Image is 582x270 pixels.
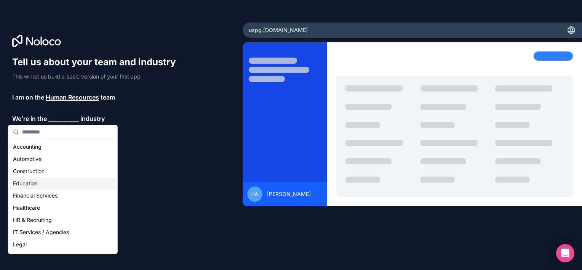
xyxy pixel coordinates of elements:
[101,93,115,102] span: team
[10,153,116,165] div: Automotive
[10,238,116,251] div: Legal
[251,191,258,197] span: HA
[267,190,311,198] span: [PERSON_NAME]
[8,139,117,254] div: Suggestions
[249,26,308,34] span: uspg .[DOMAIN_NAME]
[12,93,44,102] span: I am on the
[556,244,574,262] div: Open Intercom Messenger
[10,177,116,190] div: Education
[48,114,79,123] span: __________
[12,114,47,123] span: We’re in the
[12,56,183,68] h1: Tell us about your team and industry
[10,226,116,238] div: IT Services / Agencies
[46,93,99,102] span: Human Resources
[10,190,116,202] div: Financial Services
[10,214,116,226] div: HR & Recruiting
[10,141,116,153] div: Accounting
[12,73,183,80] p: This will let us build a basic version of your first app
[10,251,116,263] div: Manufacturing
[10,202,116,214] div: Healthcare
[10,165,116,177] div: Construction
[80,114,105,123] span: industry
